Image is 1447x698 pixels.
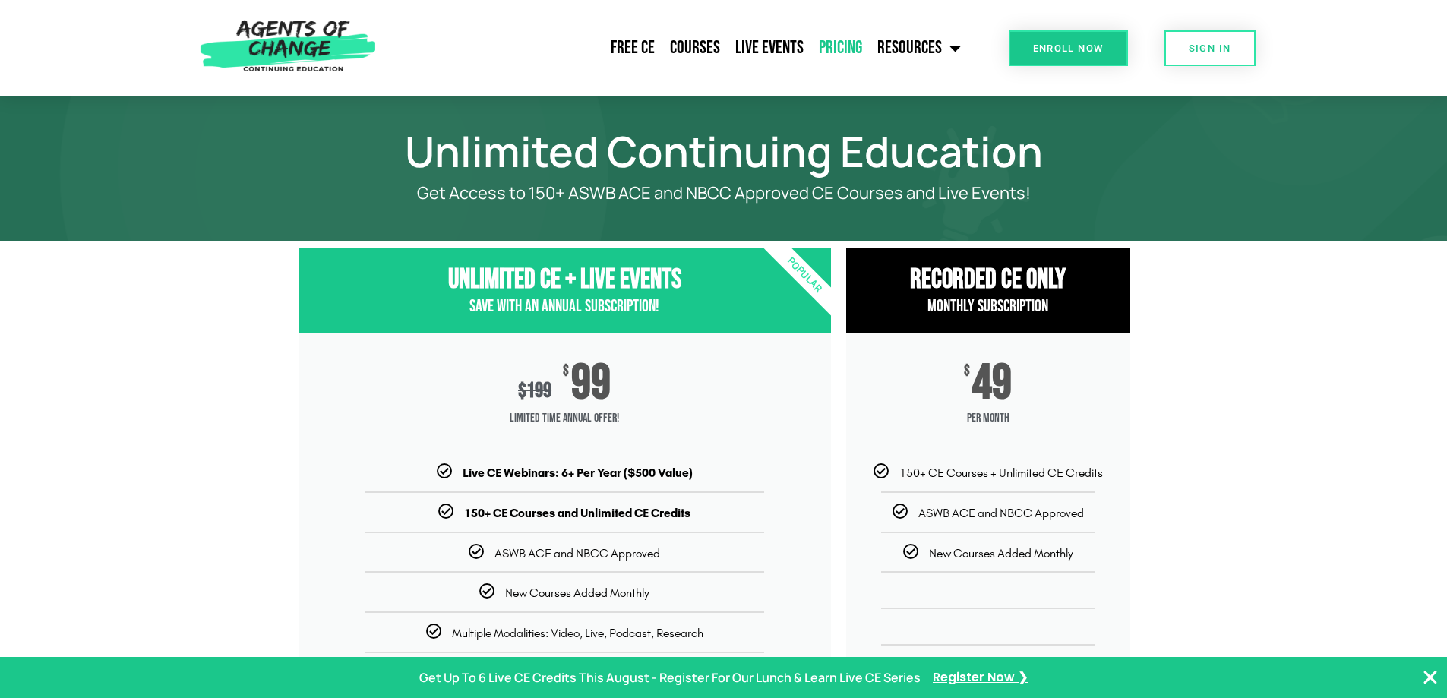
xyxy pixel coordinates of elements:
[463,466,693,480] b: Live CE Webinars: 6+ Per Year ($500 Value)
[929,546,1073,561] span: New Courses Added Monthly
[291,134,1157,169] h1: Unlimited Continuing Education
[571,364,611,403] span: 99
[419,667,921,689] p: Get Up To 6 Live CE Credits This August - Register For Our Lunch & Learn Live CE Series
[563,364,569,379] span: $
[299,264,831,296] h3: Unlimited CE + Live Events
[452,626,703,640] span: Multiple Modalities: Video, Live, Podcast, Research
[1189,43,1231,53] span: SIGN IN
[972,364,1012,403] span: 49
[716,188,892,363] div: Popular
[662,29,728,67] a: Courses
[1033,43,1104,53] span: Enroll Now
[352,184,1096,203] p: Get Access to 150+ ASWB ACE and NBCC Approved CE Courses and Live Events!
[1009,30,1128,66] a: Enroll Now
[728,29,811,67] a: Live Events
[964,364,970,379] span: $
[870,29,968,67] a: Resources
[603,29,662,67] a: Free CE
[469,296,659,317] span: Save with an Annual Subscription!
[846,403,1130,434] span: per month
[927,296,1048,317] span: Monthly Subscription
[464,506,690,520] b: 150+ CE Courses and Unlimited CE Credits
[299,403,831,434] span: Limited Time Annual Offer!
[899,466,1103,480] span: 150+ CE Courses + Unlimited CE Credits
[505,586,649,600] span: New Courses Added Monthly
[811,29,870,67] a: Pricing
[933,667,1028,689] a: Register Now ❯
[918,506,1084,520] span: ASWB ACE and NBCC Approved
[518,378,526,403] span: $
[1164,30,1256,66] a: SIGN IN
[518,378,551,403] div: 199
[1421,668,1439,687] button: Close Banner
[384,29,968,67] nav: Menu
[846,264,1130,296] h3: RECORDED CE ONly
[494,546,660,561] span: ASWB ACE and NBCC Approved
